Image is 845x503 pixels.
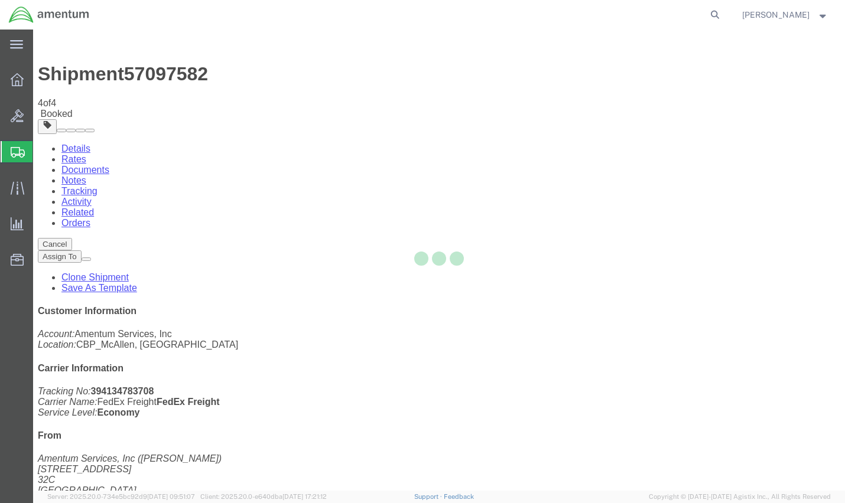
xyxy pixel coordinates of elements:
span: [DATE] 17:21:12 [282,493,327,500]
span: Copyright © [DATE]-[DATE] Agistix Inc., All Rights Reserved [649,492,831,502]
a: Support [414,493,444,500]
span: Client: 2025.20.0-e640dba [200,493,327,500]
span: [DATE] 09:51:07 [147,493,195,500]
img: logo [8,6,90,24]
a: Feedback [444,493,474,500]
button: [PERSON_NAME] [742,8,829,22]
span: Rigoberto Magallan [742,8,810,21]
span: Server: 2025.20.0-734e5bc92d9 [47,493,195,500]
